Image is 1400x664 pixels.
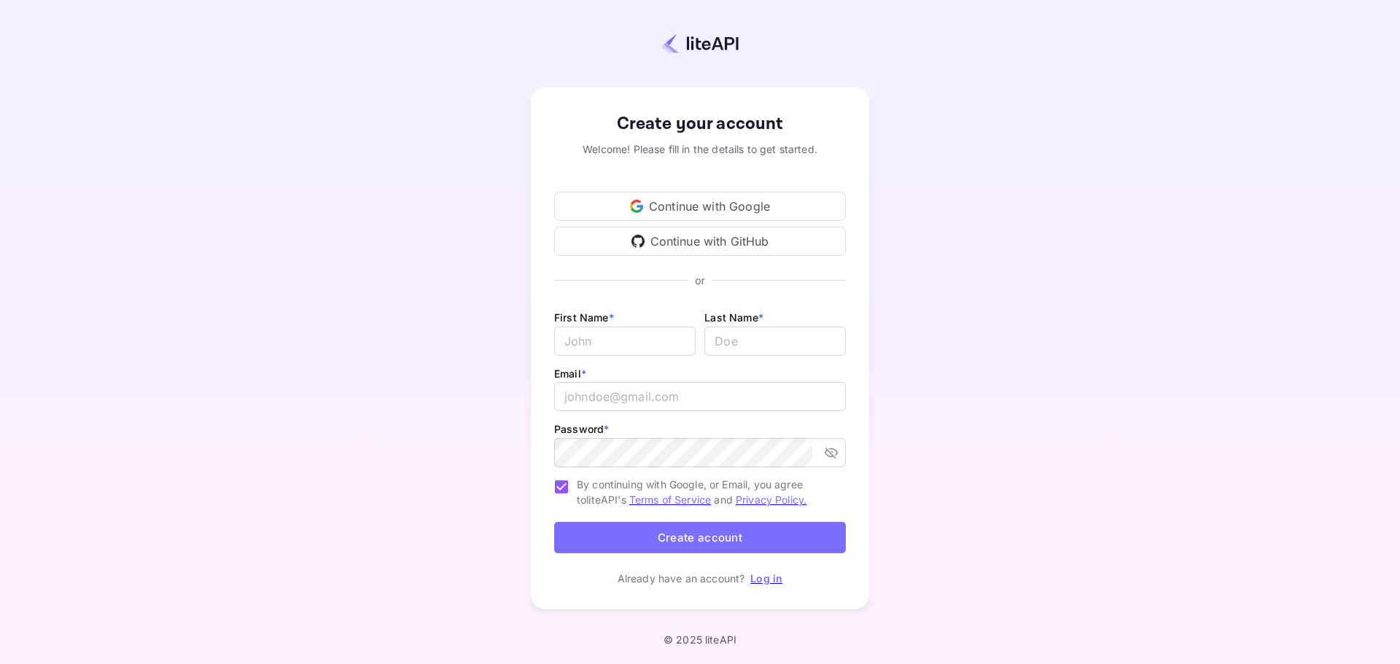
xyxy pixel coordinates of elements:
[554,192,846,221] div: Continue with Google
[618,571,745,586] p: Already have an account?
[629,493,711,506] a: Terms of Service
[554,311,614,324] label: First Name
[661,33,739,54] img: liteapi
[554,227,846,256] div: Continue with GitHub
[818,440,844,466] button: toggle password visibility
[750,572,782,585] a: Log in
[554,522,846,553] button: Create account
[554,382,846,411] input: johndoe@gmail.com
[577,477,834,507] span: By continuing with Google, or Email, you agree to liteAPI's and
[554,141,846,157] div: Welcome! Please fill in the details to get started.
[554,111,846,137] div: Create your account
[664,633,736,646] p: © 2025 liteAPI
[554,327,696,356] input: John
[704,311,763,324] label: Last Name
[736,493,806,506] a: Privacy Policy.
[554,367,586,380] label: Email
[704,327,846,356] input: Doe
[554,423,609,435] label: Password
